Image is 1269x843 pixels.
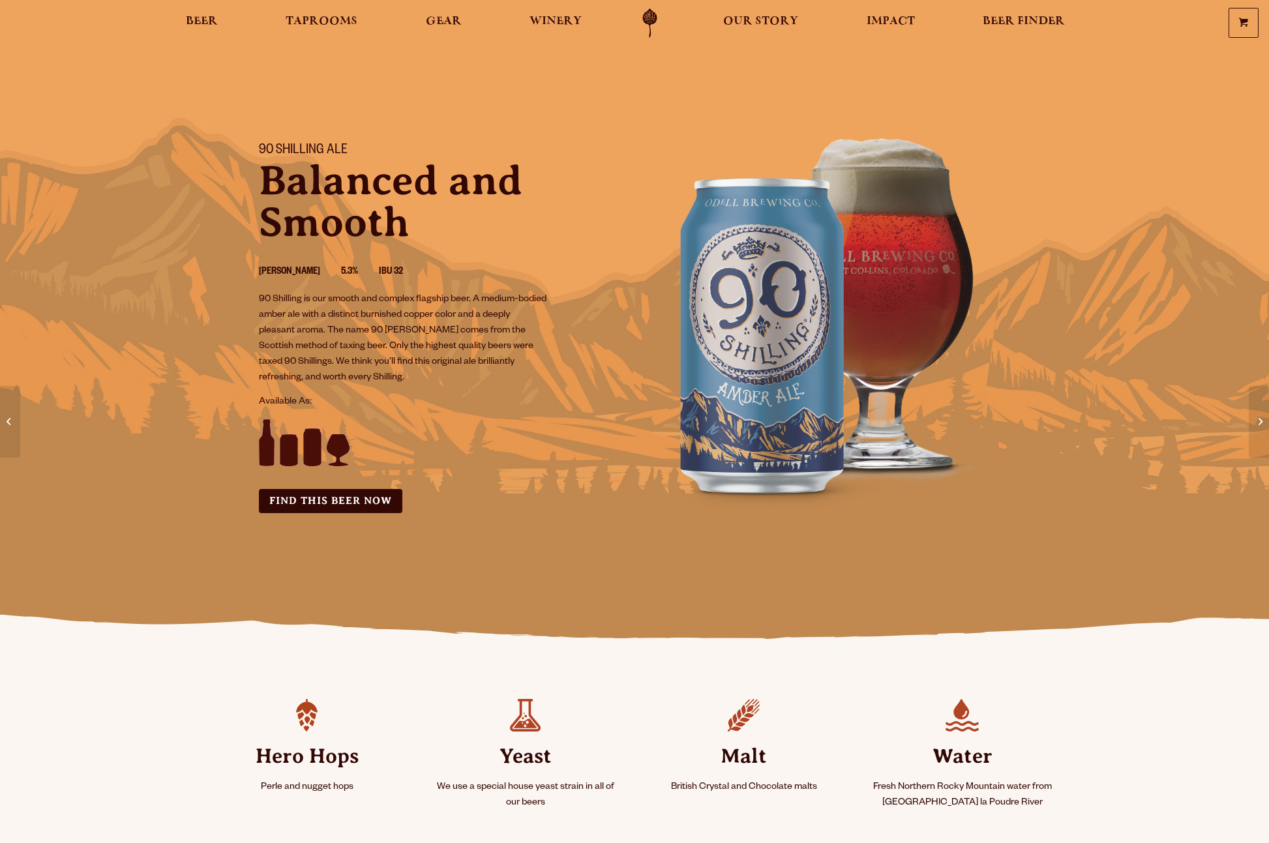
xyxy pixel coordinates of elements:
span: Gear [426,16,462,27]
p: Balanced and Smooth [259,160,619,243]
li: IBU 32 [379,264,424,281]
strong: Water [869,732,1056,780]
a: Gear [417,8,470,38]
a: Impact [858,8,923,38]
li: 5.3% [341,264,379,281]
p: British Crystal and Chocolate malts [650,780,837,795]
span: Taprooms [286,16,357,27]
strong: Yeast [432,732,619,780]
p: We use a special house yeast strain in all of our beers [432,780,619,811]
p: Fresh Northern Rocky Mountain water from [GEOGRAPHIC_DATA] la Poudre River [869,780,1056,811]
span: Our Story [723,16,798,27]
a: Find this Beer Now [259,489,402,513]
a: Winery [521,8,590,38]
li: [PERSON_NAME] [259,264,341,281]
a: Odell Home [625,8,674,38]
span: Impact [867,16,915,27]
a: Our Story [715,8,807,38]
p: 90 Shilling is our smooth and complex flagship beer. A medium-bodied amber ale with a distinct bu... [259,292,547,386]
span: Beer [186,16,218,27]
p: Perle and nugget hops [213,780,400,795]
a: Beer Finder [974,8,1073,38]
h1: 90 Shilling Ale [259,143,619,160]
p: Available As: [259,394,619,410]
strong: Malt [650,732,837,780]
span: Beer Finder [983,16,1065,27]
a: Beer [177,8,226,38]
span: Winery [530,16,582,27]
a: Taprooms [277,8,366,38]
strong: Hero Hops [213,732,400,780]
